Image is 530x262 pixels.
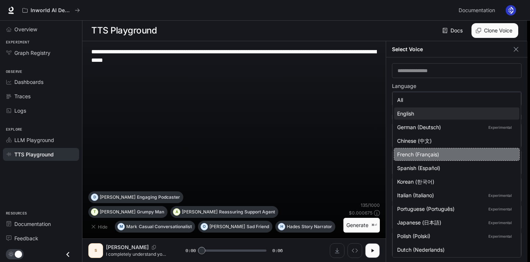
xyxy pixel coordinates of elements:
[397,205,513,213] div: Portuguese (Português)
[487,124,513,131] p: Experimental
[397,164,513,172] div: Spanish (Español)
[397,232,513,240] div: Polish (Polski)
[397,178,513,185] div: Korean (한국어)
[397,96,513,104] div: All
[487,206,513,212] p: Experimental
[397,137,513,145] div: Chinese (中文)
[397,123,513,131] div: German (Deutsch)
[397,246,513,254] div: Dutch (Nederlands)
[487,192,513,199] p: Experimental
[397,191,513,199] div: Italian (Italiano)
[397,219,513,226] div: Japanese (日本語)
[397,110,513,117] div: English
[397,151,513,158] div: French (Français)
[487,219,513,226] p: Experimental
[487,233,513,240] p: Experimental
